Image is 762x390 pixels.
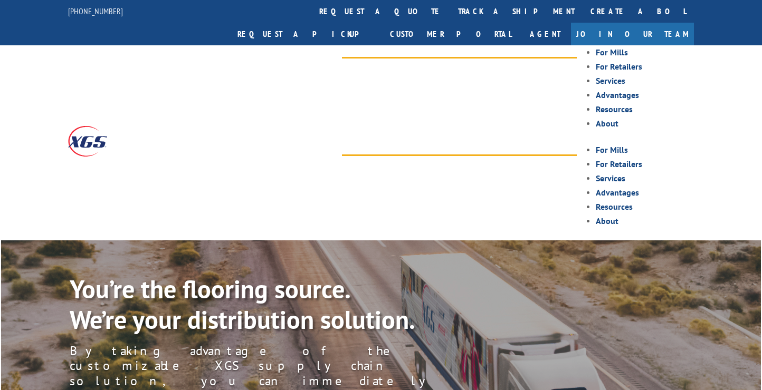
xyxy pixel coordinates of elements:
a: About [596,118,618,129]
a: For Retailers [596,159,642,169]
a: Services [596,75,625,86]
a: Advantages [596,90,639,100]
a: Advantages [596,187,639,198]
a: Join Our Team [571,23,694,45]
a: For Mills [596,47,628,57]
a: For Mills [596,144,628,155]
a: Services [596,173,625,183]
a: For Retailers [596,61,642,72]
a: [PHONE_NUMBER] [68,6,123,16]
p: You’re the flooring source. We’re your distribution solution. [70,274,438,335]
a: Resources [596,104,633,114]
a: Request a pickup [230,23,382,45]
a: About [596,216,618,226]
a: Customer Portal [382,23,519,45]
a: Resources [596,201,633,212]
a: Agent [519,23,571,45]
